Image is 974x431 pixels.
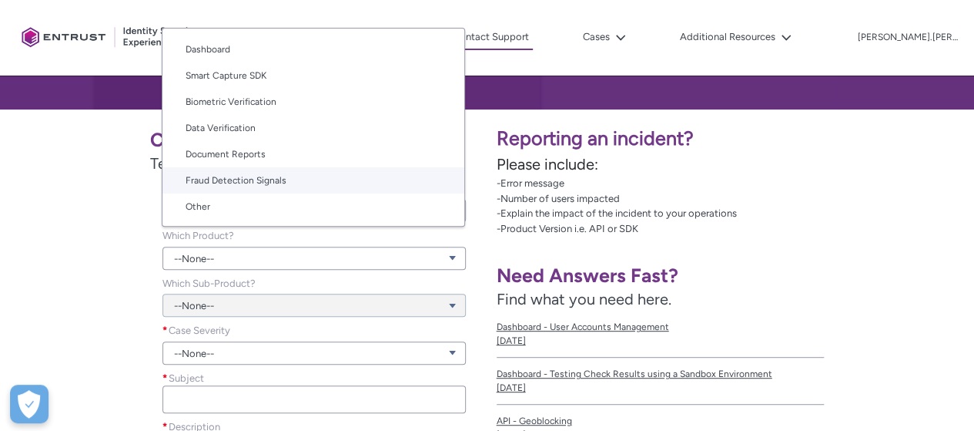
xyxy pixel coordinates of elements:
a: Analytics, opens in new tab [353,25,403,49]
p: -Error message -Number of users impacted -Explain the impact of the incident to your operations -... [497,176,966,236]
input: required [162,386,466,413]
button: Open Preferences [10,385,49,423]
span: required [162,371,169,386]
a: Dashboard [162,36,464,62]
p: [PERSON_NAME].[PERSON_NAME].ext [858,32,958,43]
lightning-formatted-date-time: [DATE] [497,335,526,346]
a: Fraud Detection Signals [162,167,464,194]
a: Dashboard - Testing Check Results using a Sandbox Environment[DATE] [497,358,825,405]
span: Dashboard - User Accounts Management [497,320,825,334]
span: Case Severity [169,325,230,336]
a: Biometric Verification [162,89,464,115]
span: API - Geoblocking [497,414,825,428]
button: Additional Resources [676,25,795,49]
a: Dashboard - User Accounts Management[DATE] [497,311,825,358]
span: Find what you need here. [497,290,671,308]
a: Other [162,194,464,220]
h1: Need Answers Fast? [497,264,825,288]
a: Smart Capture SDK [162,62,464,89]
p: Reporting an incident? [497,124,966,153]
a: Data Verification [162,115,464,141]
a: Contact Support [449,25,533,50]
p: Please include: [497,153,966,176]
a: --None-- [162,342,466,365]
span: Which Sub-Product? [162,278,256,289]
a: Home [272,25,307,49]
span: Which Product? [162,230,234,241]
button: User Profile rebecca.schwarz.ext [857,29,959,44]
a: Document Reports [162,141,464,167]
span: Subject [169,372,204,384]
span: Tell us how we can help. [150,152,478,175]
button: Cases [579,25,630,49]
div: Cookie Preferences [10,385,49,423]
span: required [162,323,169,338]
span: Dashboard - Testing Check Results using a Sandbox Environment [497,367,825,381]
a: --None-- [162,247,466,270]
lightning-formatted-date-time: [DATE] [497,382,526,393]
h1: Contact Onfido Customer Support [150,128,478,152]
